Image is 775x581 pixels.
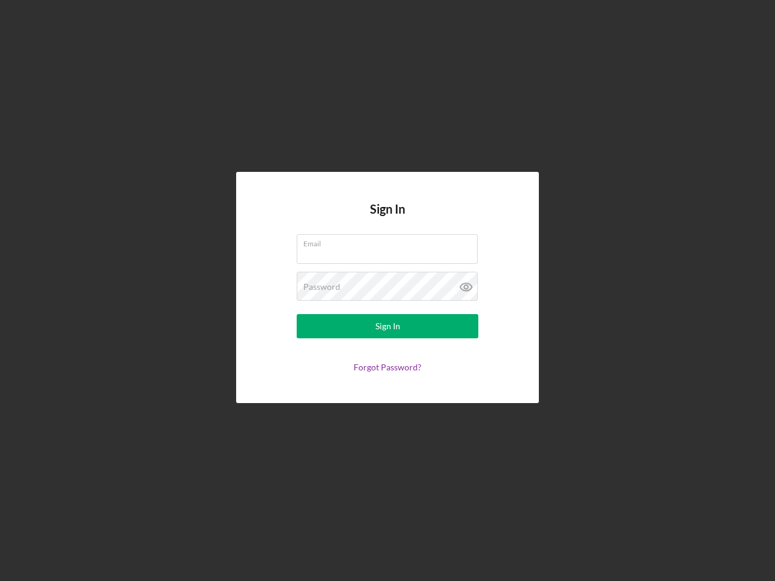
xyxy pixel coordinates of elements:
label: Email [303,235,478,248]
div: Sign In [375,314,400,338]
h4: Sign In [370,202,405,234]
button: Sign In [297,314,478,338]
label: Password [303,282,340,292]
a: Forgot Password? [354,362,421,372]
